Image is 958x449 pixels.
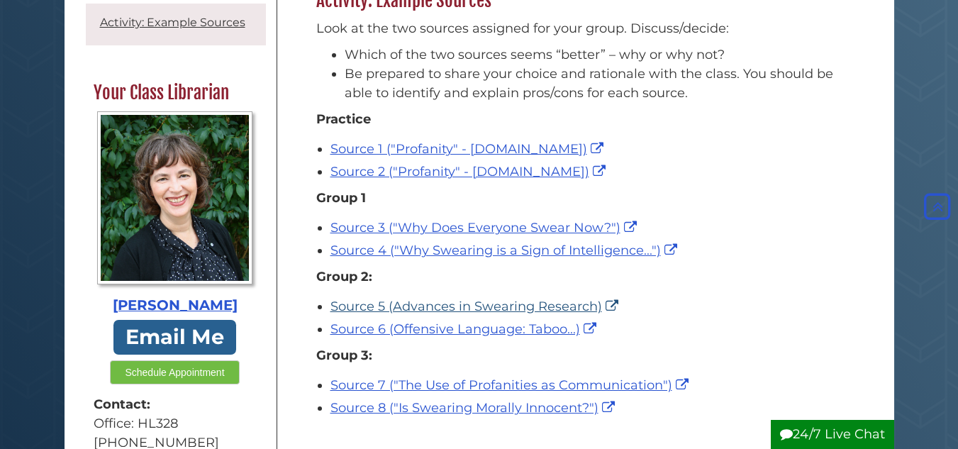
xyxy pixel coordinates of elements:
[94,395,257,414] strong: Contact:
[100,16,245,29] a: Activity: Example Sources
[330,243,681,258] a: Source 4 ("Why Swearing is a Sign of Intelligence...")
[97,111,252,284] img: Profile Photo
[87,82,264,104] h2: Your Class Librarian
[330,299,622,314] a: Source 5 (Advances in Swearing Research)
[330,141,607,157] a: Source 1 ("Profanity" - [DOMAIN_NAME])
[316,269,372,284] strong: Group 2:
[94,295,257,316] div: [PERSON_NAME]
[330,377,692,393] a: Source 7 ("The Use of Profanities as Communication")
[330,220,640,235] a: Source 3 ("Why Does Everyone Swear Now?")
[345,65,845,103] li: Be prepared to share your choice and rationale with the class. You should be able to identify and...
[330,400,618,416] a: Source 8 ("Is Swearing Morally Innocent?")
[110,360,239,384] button: Schedule Appointment
[316,111,371,127] strong: Practice
[345,45,845,65] li: Which of the two sources seems “better” – why or why not?
[771,420,894,449] button: 24/7 Live Chat
[316,190,366,206] strong: Group 1
[94,111,257,316] a: Profile Photo [PERSON_NAME]
[330,321,600,337] a: Source 6 (Offensive Language: Taboo...)
[330,164,609,179] a: Source 2 ("Profanity" - [DOMAIN_NAME])
[316,19,845,38] p: Look at the two sources assigned for your group. Discuss/decide:
[94,414,257,433] div: Office: HL328
[113,320,237,355] a: Email Me
[316,348,372,363] strong: Group 3:
[920,199,954,214] a: Back to Top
